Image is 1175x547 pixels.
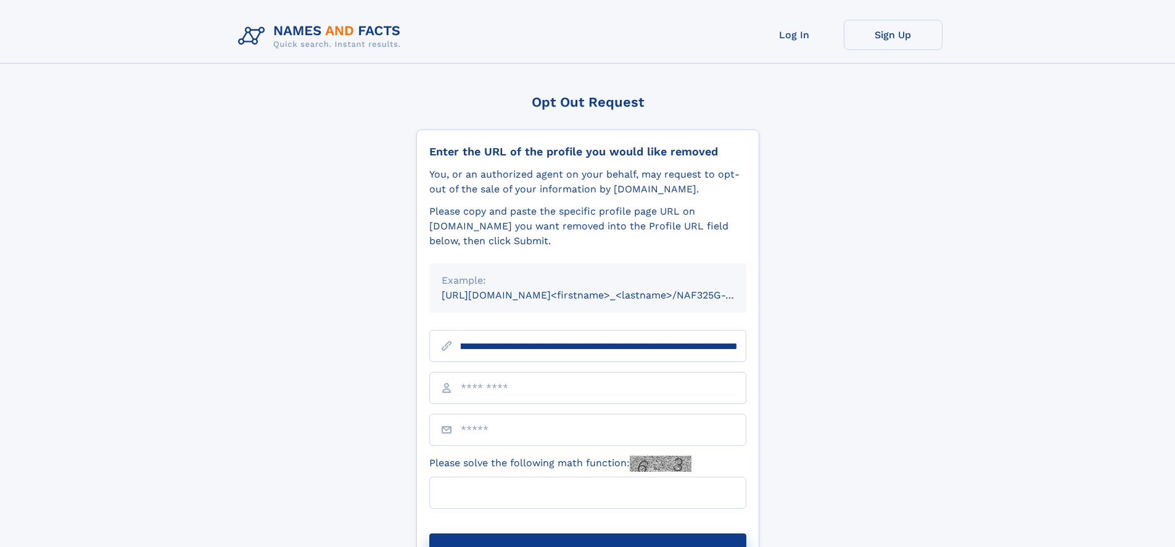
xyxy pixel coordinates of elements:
[429,204,746,249] div: Please copy and paste the specific profile page URL on [DOMAIN_NAME] you want removed into the Pr...
[745,20,844,50] a: Log In
[844,20,942,50] a: Sign Up
[442,273,734,288] div: Example:
[429,145,746,158] div: Enter the URL of the profile you would like removed
[429,167,746,197] div: You, or an authorized agent on your behalf, may request to opt-out of the sale of your informatio...
[442,289,770,301] small: [URL][DOMAIN_NAME]<firstname>_<lastname>/NAF325G-xxxxxxxx
[429,456,691,472] label: Please solve the following math function:
[416,94,759,110] div: Opt Out Request
[233,20,411,53] img: Logo Names and Facts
